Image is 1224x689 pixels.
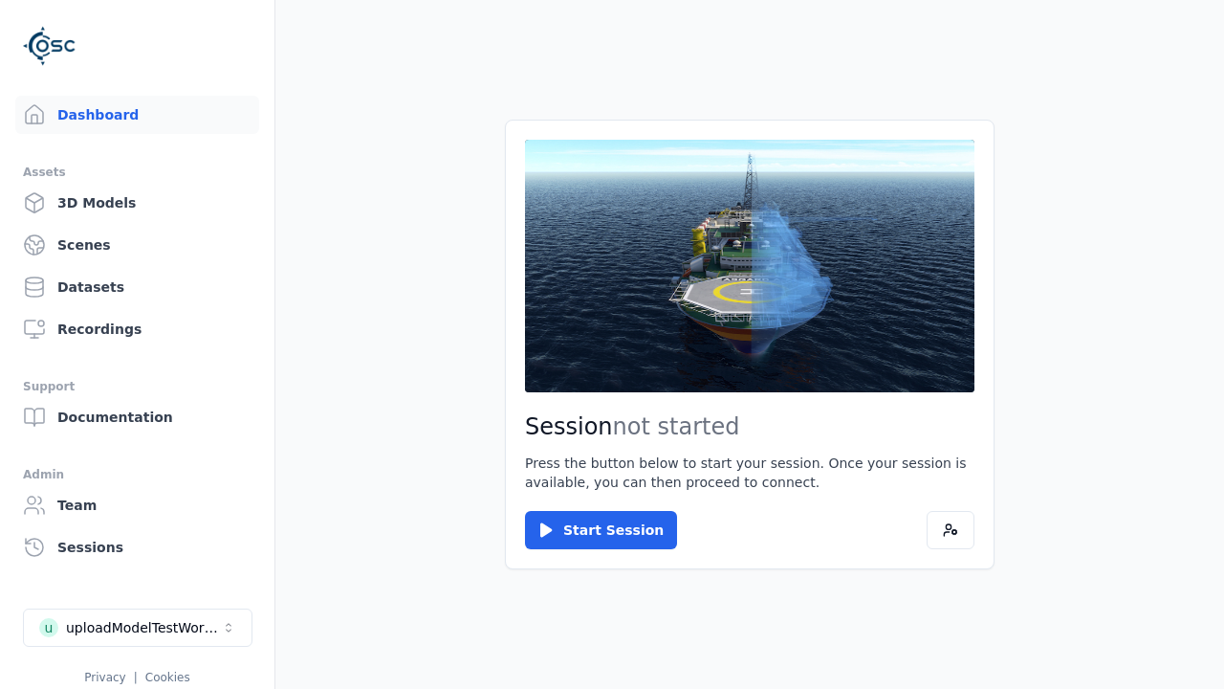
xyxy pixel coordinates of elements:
img: Logo [23,19,76,73]
span: | [134,671,138,684]
span: not started [613,413,740,440]
a: Scenes [15,226,259,264]
div: Admin [23,463,251,486]
button: Start Session [525,511,677,549]
a: Dashboard [15,96,259,134]
p: Press the button below to start your session. Once your session is available, you can then procee... [525,454,974,492]
a: 3D Models [15,184,259,222]
a: Datasets [15,268,259,306]
div: Assets [23,161,251,184]
a: Team [15,486,259,524]
a: Sessions [15,528,259,567]
a: Recordings [15,310,259,348]
div: uploadModelTestWorkspace [66,618,221,637]
a: Documentation [15,398,259,436]
div: Support [23,375,251,398]
button: Select a workspace [23,609,252,647]
h2: Session [525,411,974,442]
a: Privacy [84,671,125,684]
div: u [39,618,58,637]
a: Cookies [145,671,190,684]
